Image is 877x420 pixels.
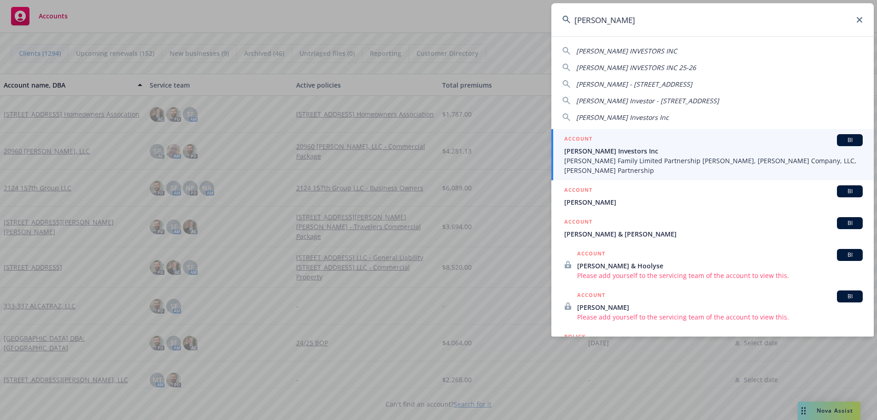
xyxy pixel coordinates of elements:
span: [PERSON_NAME] Family Limited Partnership [PERSON_NAME], [PERSON_NAME] Company, LLC, [PERSON_NAME]... [564,156,863,175]
span: [PERSON_NAME] & [PERSON_NAME] [564,229,863,239]
span: BI [841,251,859,259]
span: [PERSON_NAME] Investor - [STREET_ADDRESS] [576,96,719,105]
h5: ACCOUNT [577,249,605,260]
h5: ACCOUNT [564,134,592,145]
span: BI [841,219,859,227]
a: ACCOUNTBI[PERSON_NAME] & HoolysePlease add yourself to the servicing team of the account to view ... [551,244,874,285]
a: ACCOUNTBI[PERSON_NAME] [551,180,874,212]
span: Please add yourself to the servicing team of the account to view this. [577,271,863,280]
span: BI [841,292,859,301]
h5: ACCOUNT [564,217,592,228]
span: [PERSON_NAME] Investors Inc [576,113,669,122]
h5: POLICY [564,332,585,341]
span: BI [841,136,859,144]
a: ACCOUNTBI[PERSON_NAME] Investors Inc[PERSON_NAME] Family Limited Partnership [PERSON_NAME], [PERS... [551,129,874,180]
a: ACCOUNTBI[PERSON_NAME] & [PERSON_NAME] [551,212,874,244]
span: [PERSON_NAME] [577,302,863,312]
a: POLICY [551,327,874,367]
input: Search... [551,3,874,36]
span: [PERSON_NAME] Investors Inc [564,146,863,156]
span: [PERSON_NAME] [564,197,863,207]
a: ACCOUNTBI[PERSON_NAME]Please add yourself to the servicing team of the account to view this. [551,285,874,327]
span: [PERSON_NAME] INVESTORS INC 25-26 [576,63,696,72]
h5: ACCOUNT [577,290,605,302]
span: Please add yourself to the servicing team of the account to view this. [577,312,863,322]
span: BI [841,187,859,195]
span: [PERSON_NAME] INVESTORS INC [576,47,677,55]
span: [PERSON_NAME] - [STREET_ADDRESS] [576,80,692,89]
h5: ACCOUNT [564,185,592,196]
span: [PERSON_NAME] & Hoolyse [577,261,863,271]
